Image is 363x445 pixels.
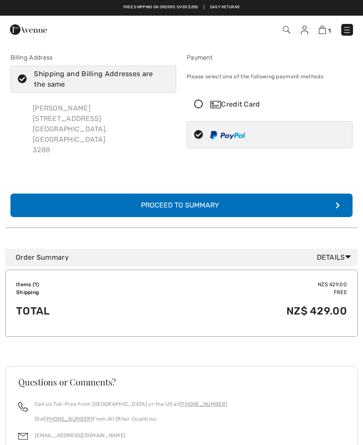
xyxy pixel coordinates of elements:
a: Easy Returns [210,4,240,10]
img: call [18,402,28,412]
img: email [18,432,28,441]
img: PayPal [210,131,245,139]
img: Search [283,26,290,33]
td: NZ$ 429.00 [134,296,347,326]
div: Payment [187,53,353,62]
img: 1ère Avenue [10,21,47,38]
img: Credit Card [210,101,221,108]
a: [EMAIL_ADDRESS][DOMAIN_NAME] [35,432,125,438]
p: Dial From All Other Countries [35,415,227,423]
img: Shopping Bag [319,26,326,34]
td: Total [16,296,134,326]
td: Free [134,288,347,296]
div: Proceed to Summary [134,200,229,211]
td: NZ$ 429.00 [134,281,347,288]
a: [PHONE_NUMBER] [44,416,92,422]
p: Call us Toll-Free from [GEOGRAPHIC_DATA] or the US at [35,400,227,408]
span: Details [317,252,354,263]
div: Please select one of the following payment methods [187,66,353,87]
h3: Questions or Comments? [18,378,345,386]
span: 1 [328,27,331,34]
span: 1 [34,281,37,288]
div: Shipping and Billing Addresses are the same [34,69,163,90]
td: Items ( ) [16,281,134,288]
td: Shipping [16,288,134,296]
div: Order Summary [16,252,354,263]
div: Billing Address [10,53,176,62]
div: Credit Card [210,99,346,110]
img: My Info [301,26,308,34]
a: 1 [319,24,331,35]
a: 1ère Avenue [10,25,47,33]
a: Free shipping on orders over $250 [123,4,198,10]
div: [PERSON_NAME] [STREET_ADDRESS] [GEOGRAPHIC_DATA], [GEOGRAPHIC_DATA] 3288 [26,96,176,162]
span: | [204,4,205,10]
img: Menu [343,26,351,34]
button: Proceed to Summary [10,194,353,217]
a: [PHONE_NUMBER] [179,401,227,407]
